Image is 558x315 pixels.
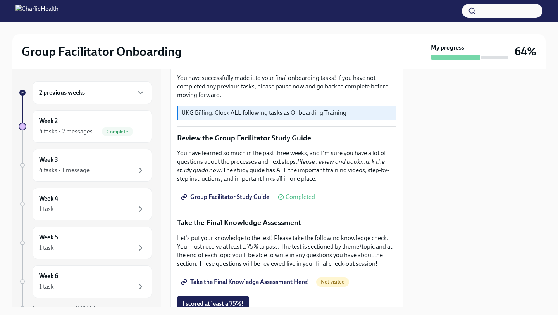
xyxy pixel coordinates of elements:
[33,81,152,104] div: 2 previous weeks
[181,109,393,117] p: UKG Billing: Clock ALL following tasks as Onboarding Training
[19,110,152,143] a: Week 24 tasks • 2 messagesComplete
[286,194,315,200] span: Completed
[183,300,244,308] span: I scored at least a 75%!
[39,117,58,125] h6: Week 2
[39,156,58,164] h6: Week 3
[39,166,90,175] div: 4 tasks • 1 message
[316,279,349,285] span: Not visited
[39,244,54,252] div: 1 task
[431,43,464,52] strong: My progress
[177,296,249,312] button: I scored at least a 75%!
[177,149,396,183] p: You have learned so much in the past three weeks, and I'm sure you have a lot of questions about ...
[76,305,95,312] strong: [DATE]
[515,45,536,59] h3: 64%
[177,74,396,99] p: You have successfully made it to your final onboarding tasks! If you have not completed any previ...
[22,44,182,59] h2: Group Facilitator Onboarding
[39,205,54,213] div: 1 task
[39,233,58,242] h6: Week 5
[15,5,59,17] img: CharlieHealth
[39,127,93,136] div: 4 tasks • 2 messages
[183,278,309,286] span: Take the Final Knowledge Assessment Here!
[102,129,133,135] span: Complete
[39,88,85,97] h6: 2 previous weeks
[39,282,54,291] div: 1 task
[19,149,152,182] a: Week 34 tasks • 1 message
[39,272,58,280] h6: Week 6
[19,188,152,220] a: Week 41 task
[39,194,58,203] h6: Week 4
[177,234,396,268] p: Let's put your knowledge to the test! Please take the following knowledge check. You must receive...
[183,193,269,201] span: Group Facilitator Study Guide
[177,218,396,228] p: Take the Final Knowledge Assessment
[177,189,275,205] a: Group Facilitator Study Guide
[33,305,95,312] span: Experience ends
[19,265,152,298] a: Week 61 task
[19,227,152,259] a: Week 51 task
[177,274,315,290] a: Take the Final Knowledge Assessment Here!
[177,133,396,143] p: Review the Group Facilitator Study Guide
